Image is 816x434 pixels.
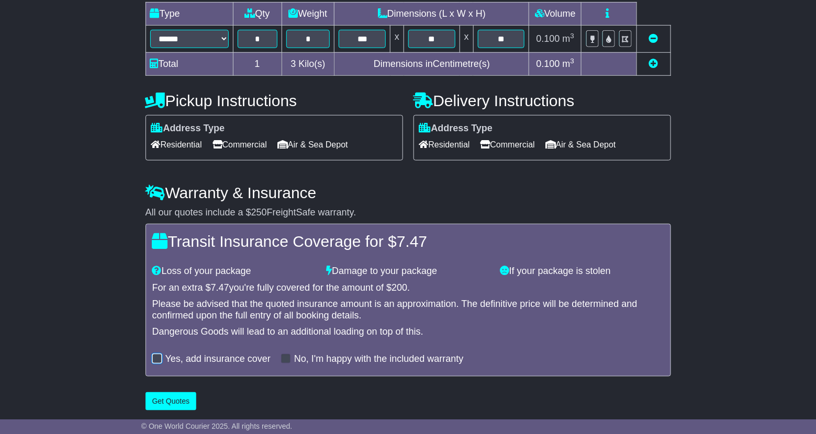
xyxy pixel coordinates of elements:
[282,2,334,25] td: Weight
[321,266,495,277] div: Damage to your package
[419,123,493,134] label: Address Type
[390,25,404,52] td: x
[334,52,529,75] td: Dimensions in Centimetre(s)
[165,353,271,365] label: Yes, add insurance cover
[146,2,233,25] td: Type
[146,392,197,410] button: Get Quotes
[151,123,225,134] label: Address Type
[213,136,267,153] span: Commercial
[563,33,575,44] span: m
[290,59,296,69] span: 3
[571,57,575,65] sup: 3
[146,52,233,75] td: Total
[146,184,671,201] h4: Warranty & Insurance
[211,282,229,293] span: 7.47
[649,59,658,69] a: Add new item
[545,136,616,153] span: Air & Sea Depot
[397,233,427,250] span: 7.47
[536,33,560,44] span: 0.100
[147,266,321,277] div: Loss of your package
[529,2,582,25] td: Volume
[460,25,473,52] td: x
[536,59,560,69] span: 0.100
[233,52,282,75] td: 1
[141,422,293,430] span: © One World Courier 2025. All rights reserved.
[152,326,664,338] div: Dangerous Goods will lead to an additional loading on top of this.
[152,282,664,294] div: For an extra $ you're fully covered for the amount of $ .
[251,207,267,218] span: 250
[495,266,669,277] div: If your package is stolen
[152,299,664,321] div: Please be advised that the quoted insurance amount is an approximation. The definitive price will...
[334,2,529,25] td: Dimensions (L x W x H)
[146,207,671,219] div: All our quotes include a $ FreightSafe warranty.
[480,136,535,153] span: Commercial
[571,32,575,40] sup: 3
[282,52,334,75] td: Kilo(s)
[233,2,282,25] td: Qty
[146,92,403,109] h4: Pickup Instructions
[419,136,470,153] span: Residential
[151,136,202,153] span: Residential
[563,59,575,69] span: m
[277,136,348,153] span: Air & Sea Depot
[392,282,407,293] span: 200
[413,92,671,109] h4: Delivery Instructions
[649,33,658,44] a: Remove this item
[294,353,464,365] label: No, I'm happy with the included warranty
[152,233,664,250] h4: Transit Insurance Coverage for $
